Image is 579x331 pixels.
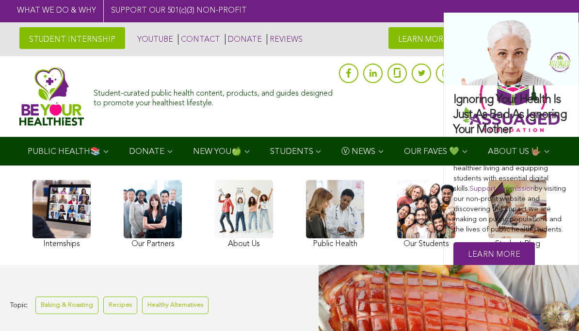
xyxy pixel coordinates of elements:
[178,34,220,45] a: CONTACT
[453,242,535,268] a: Learn More
[193,148,241,156] span: NEW YOU🍏
[225,34,262,45] a: DONATE
[13,137,566,165] div: Navigation Menu
[341,148,375,156] span: Ⓥ NEWS
[394,68,401,78] img: glassdoor
[267,34,303,45] a: REVIEWS
[19,67,84,126] img: Assuaged
[531,284,579,331] iframe: Chat Widget
[142,297,209,314] a: Healthy Alternatives
[531,284,579,331] div: Chat-Widget
[404,148,459,156] span: OUR FAVES 💚
[35,297,98,314] a: Baking & Roasting
[135,34,173,45] a: YOUTUBE
[488,148,541,156] span: ABOUT US 🤟🏽
[10,299,28,312] span: Topic:
[28,148,100,156] span: PUBLIC HEALTH📚
[19,27,125,49] a: STUDENT INTERNSHIP
[103,297,137,314] a: Recipes
[388,27,458,49] a: LEARN MORE
[270,148,313,156] span: STUDENTS
[94,84,334,108] div: Student-curated public health content, products, and guides designed to promote your healthiest l...
[129,148,164,156] span: DONATE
